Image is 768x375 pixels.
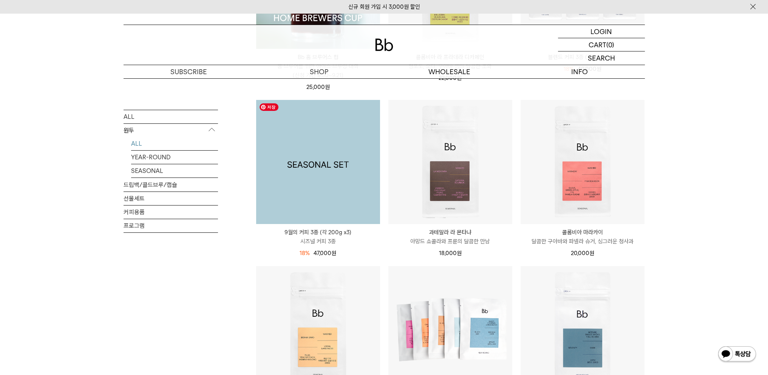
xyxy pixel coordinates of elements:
[124,219,218,232] a: 프로그램
[571,250,594,257] span: 20,000
[388,237,512,246] p: 아망드 쇼콜라와 프룬의 달콤한 만남
[457,75,462,81] span: 원
[558,38,645,51] a: CART (0)
[589,38,606,51] p: CART
[457,250,462,257] span: 원
[384,65,515,78] p: WHOLESALE
[558,25,645,38] a: LOGIN
[314,250,336,257] span: 47,000
[515,65,645,78] p: INFO
[124,124,218,137] p: 원두
[256,228,380,246] a: 9월의 커피 3종 (각 200g x3) 시즈널 커피 3종
[325,84,330,90] span: 원
[606,38,614,51] p: (0)
[124,205,218,219] a: 커피용품
[521,237,644,246] p: 달콤한 구아바와 파넬라 슈거, 싱그러운 청사과
[590,25,612,38] p: LOGIN
[256,100,380,224] a: 9월의 커피 3종 (각 200g x3)
[300,249,310,258] div: 18%
[588,51,615,65] p: SEARCH
[388,228,512,237] p: 과테말라 라 몬타냐
[717,345,757,364] img: 카카오톡 채널 1:1 채팅 버튼
[131,137,218,150] a: ALL
[254,65,384,78] a: SHOP
[124,110,218,123] a: ALL
[124,65,254,78] a: SUBSCRIBE
[256,228,380,237] p: 9월의 커피 3종 (각 200g x3)
[256,100,380,224] img: 1000000743_add2_064.png
[439,75,462,81] span: 22,000
[124,178,218,191] a: 드립백/콜드브루/캡슐
[439,250,462,257] span: 18,000
[131,151,218,164] a: YEAR-ROUND
[260,103,278,111] span: 저장
[306,84,330,90] span: 25,000
[589,250,594,257] span: 원
[131,164,218,177] a: SEASONAL
[521,100,644,224] img: 콜롬비아 마라카이
[124,192,218,205] a: 선물세트
[331,250,336,257] span: 원
[256,237,380,246] p: 시즈널 커피 3종
[521,228,644,246] a: 콜롬비아 마라카이 달콤한 구아바와 파넬라 슈거, 싱그러운 청사과
[521,228,644,237] p: 콜롬비아 마라카이
[388,228,512,246] a: 과테말라 라 몬타냐 아망드 쇼콜라와 프룬의 달콤한 만남
[375,39,393,51] img: 로고
[348,3,420,10] a: 신규 회원 가입 시 3,000원 할인
[388,100,512,224] img: 과테말라 라 몬타냐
